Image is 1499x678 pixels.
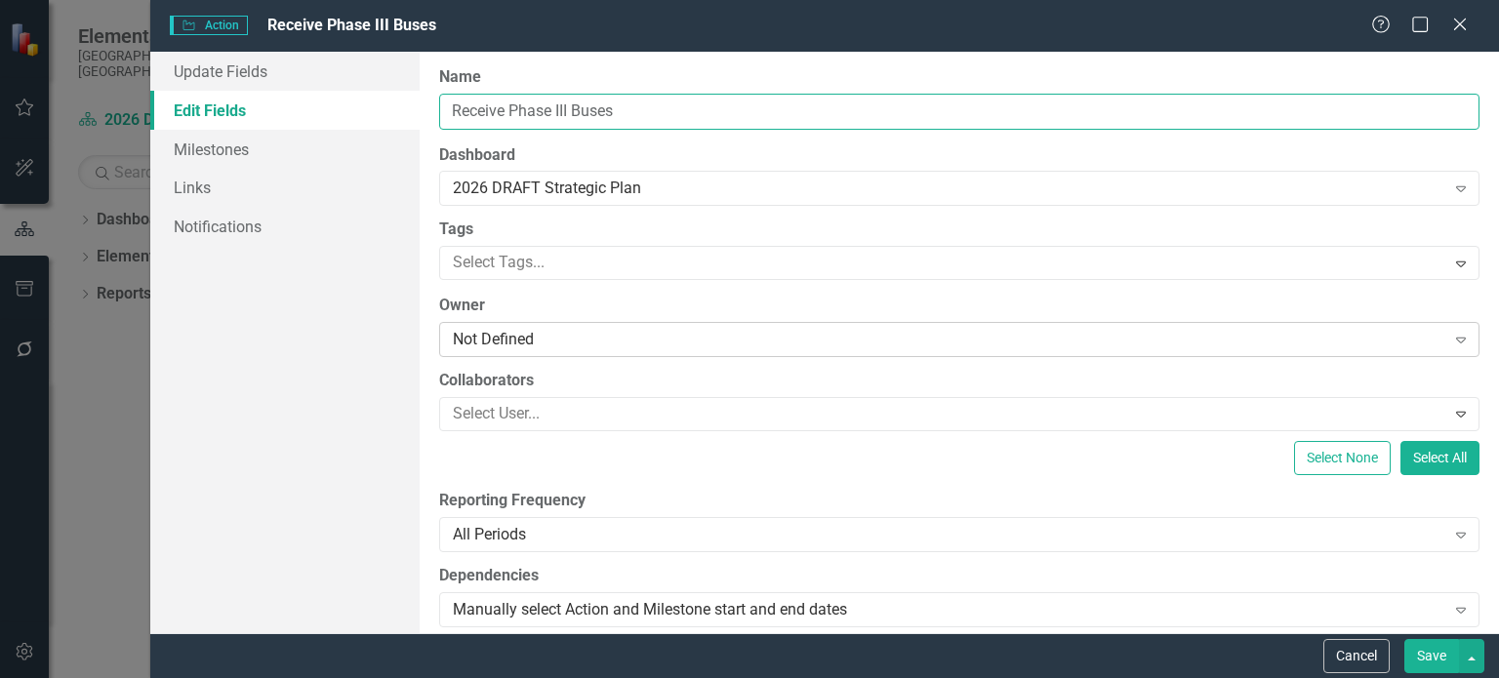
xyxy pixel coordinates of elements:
button: Cancel [1323,639,1390,673]
label: Dashboard [439,144,1479,167]
input: Action Name [439,94,1479,130]
a: Links [150,168,420,207]
label: Owner [439,295,1479,317]
span: Action [170,16,248,35]
span: Receive Phase III Buses [267,16,436,34]
label: Collaborators [439,370,1479,392]
label: Dependencies [439,565,1479,587]
button: Save [1404,639,1459,673]
a: Edit Fields [150,91,420,130]
a: Update Fields [150,52,420,91]
label: Reporting Frequency [439,490,1479,512]
div: All Periods [453,523,1444,545]
button: Select None [1294,441,1391,475]
div: Not Defined [453,329,1444,351]
label: Name [439,66,1479,89]
a: Milestones [150,130,420,169]
a: Notifications [150,207,420,246]
label: Tags [439,219,1479,241]
div: Manually select Action and Milestone start and end dates [453,598,1444,620]
div: 2026 DRAFT Strategic Plan [453,178,1444,200]
button: Select All [1400,441,1479,475]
